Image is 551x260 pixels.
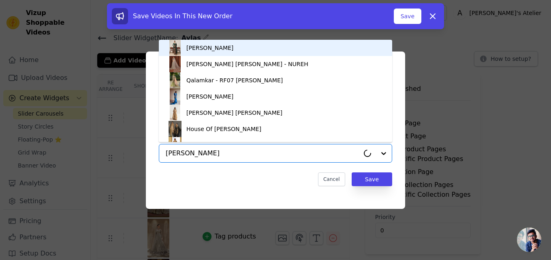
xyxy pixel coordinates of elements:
[352,172,392,186] button: Save
[167,72,183,88] img: product thumbnail
[167,137,183,153] img: product thumbnail
[186,125,261,133] div: House Of [PERSON_NAME]
[186,92,233,101] div: [PERSON_NAME]
[167,88,183,105] img: product thumbnail
[517,228,541,252] a: Open chat
[166,148,359,158] input: Search by product title or paste product URL
[186,141,316,149] div: [PERSON_NAME] Ranjha (MNR) - Sagar Kinare
[167,121,183,137] img: product thumbnail
[167,105,183,121] img: product thumbnail
[167,56,183,72] img: product thumbnail
[394,9,421,24] button: Save
[167,40,183,56] img: product thumbnail
[318,172,345,186] button: Cancel
[186,76,283,84] div: Qalamkar - RF07 [PERSON_NAME]
[186,109,282,117] div: [PERSON_NAME] [PERSON_NAME]
[186,60,308,68] div: [PERSON_NAME] [PERSON_NAME] - NUREH
[133,12,233,20] span: Save Videos In This New Order
[186,44,233,52] div: [PERSON_NAME]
